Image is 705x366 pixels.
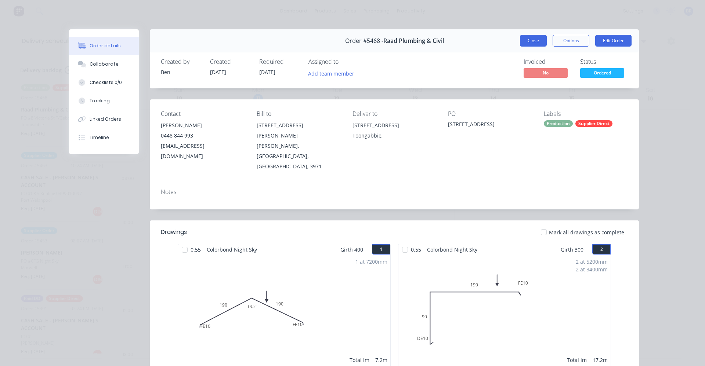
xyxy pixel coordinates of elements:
[593,356,608,364] div: 17.2m
[90,98,110,104] div: Tracking
[553,35,589,47] button: Options
[69,128,139,147] button: Timeline
[90,43,121,49] div: Order details
[210,69,226,76] span: [DATE]
[575,120,612,127] div: Supplier Direct
[375,356,387,364] div: 7.2m
[592,244,611,255] button: 2
[161,228,187,237] div: Drawings
[352,110,437,117] div: Deliver to
[90,61,119,67] div: Collaborate
[257,141,341,172] div: [PERSON_NAME], [GEOGRAPHIC_DATA], [GEOGRAPHIC_DATA], 3971
[350,356,369,364] div: Total lm
[161,120,245,131] div: [PERSON_NAME]
[161,110,245,117] div: Contact
[352,120,437,131] div: [STREET_ADDRESS]
[448,120,532,131] div: [STREET_ADDRESS]
[204,244,260,255] span: Colorbond Night Sky
[576,258,608,266] div: 2 at 5200mm
[90,116,121,122] div: Linked Orders
[161,120,245,161] div: [PERSON_NAME]0448 844 993[EMAIL_ADDRESS][DOMAIN_NAME]
[383,37,444,44] span: Raad Plumbing & Civil
[580,68,624,77] span: Ordered
[524,68,568,77] span: No
[161,141,245,161] div: [EMAIL_ADDRESS][DOMAIN_NAME]
[544,110,628,117] div: Labels
[408,244,424,255] span: 0.55
[352,120,437,144] div: [STREET_ADDRESS]Toongabbie,
[257,120,341,172] div: [STREET_ADDRESS][PERSON_NAME][PERSON_NAME], [GEOGRAPHIC_DATA], [GEOGRAPHIC_DATA], 3971
[561,244,583,255] span: Girth 300
[520,35,547,47] button: Close
[345,37,383,44] span: Order #5468 -
[576,266,608,273] div: 2 at 3400mm
[69,37,139,55] button: Order details
[69,55,139,73] button: Collaborate
[210,58,250,65] div: Created
[90,134,109,141] div: Timeline
[340,244,363,255] span: Girth 400
[580,68,624,79] button: Ordered
[448,110,532,117] div: PO
[161,68,201,76] div: Ben
[595,35,632,47] button: Edit Order
[259,58,300,65] div: Required
[90,79,122,86] div: Checklists 0/0
[308,68,358,78] button: Add team member
[188,244,204,255] span: 0.55
[161,189,628,195] div: Notes
[372,244,390,255] button: 1
[524,58,571,65] div: Invoiced
[567,356,587,364] div: Total lm
[304,68,358,78] button: Add team member
[257,120,341,141] div: [STREET_ADDRESS][PERSON_NAME]
[308,58,382,65] div: Assigned to
[161,131,245,141] div: 0448 844 993
[549,228,624,236] span: Mark all drawings as complete
[580,58,628,65] div: Status
[257,110,341,117] div: Bill to
[352,131,437,141] div: Toongabbie,
[259,69,275,76] span: [DATE]
[69,73,139,92] button: Checklists 0/0
[69,92,139,110] button: Tracking
[355,258,387,266] div: 1 at 7200mm
[161,58,201,65] div: Created by
[544,120,573,127] div: Production
[69,110,139,128] button: Linked Orders
[424,244,480,255] span: Colorbond Night Sky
